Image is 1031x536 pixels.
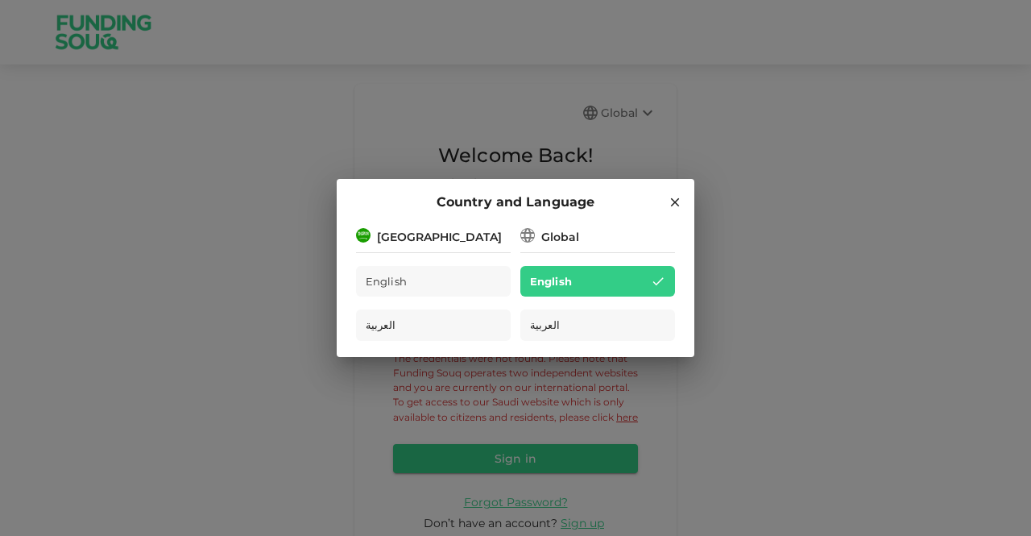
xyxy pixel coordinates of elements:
[356,228,371,243] img: flag-sa.b9a346574cdc8950dd34b50780441f57.svg
[541,229,579,246] div: Global
[530,316,560,334] span: العربية
[366,272,407,291] span: English
[377,229,502,246] div: [GEOGRAPHIC_DATA]
[366,316,395,334] span: العربية
[437,192,594,213] span: Country and Language
[530,272,572,291] span: English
